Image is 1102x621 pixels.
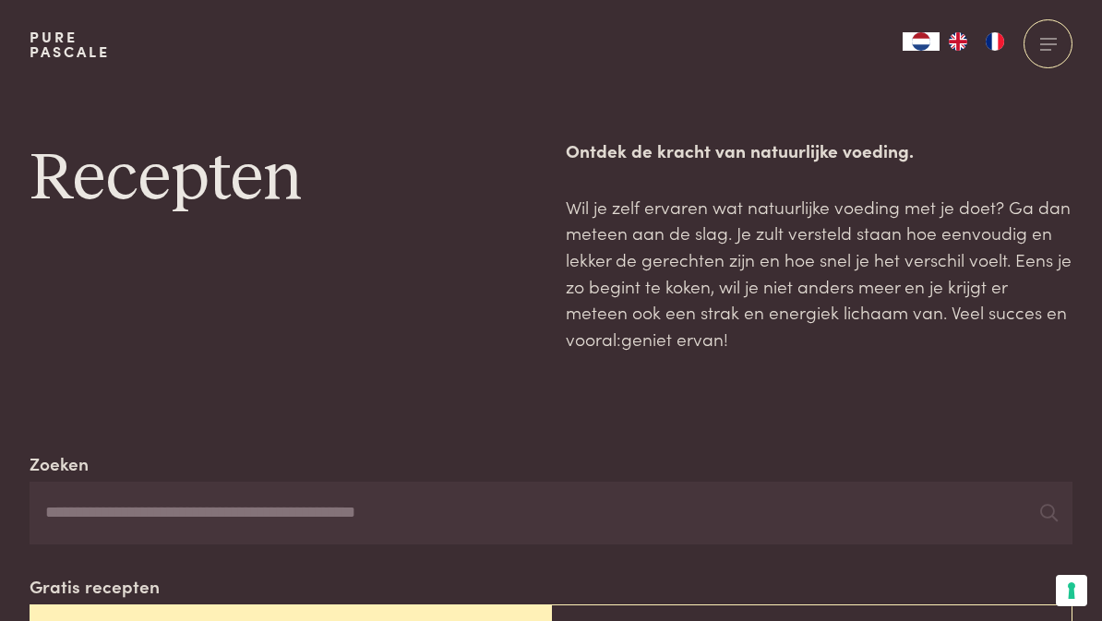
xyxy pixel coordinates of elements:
button: Uw voorkeuren voor toestemming voor trackingtechnologieën [1056,575,1087,606]
a: NL [903,32,940,51]
h1: Recepten [30,137,536,221]
div: Language [903,32,940,51]
label: Gratis recepten [30,573,160,600]
a: FR [976,32,1013,51]
a: PurePascale [30,30,110,59]
a: EN [940,32,976,51]
p: Wil je zelf ervaren wat natuurlijke voeding met je doet? Ga dan meteen aan de slag. Je zult verst... [566,194,1072,352]
aside: Language selected: Nederlands [903,32,1013,51]
strong: Ontdek de kracht van natuurlijke voeding. [566,137,914,162]
label: Zoeken [30,450,89,477]
ul: Language list [940,32,1013,51]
